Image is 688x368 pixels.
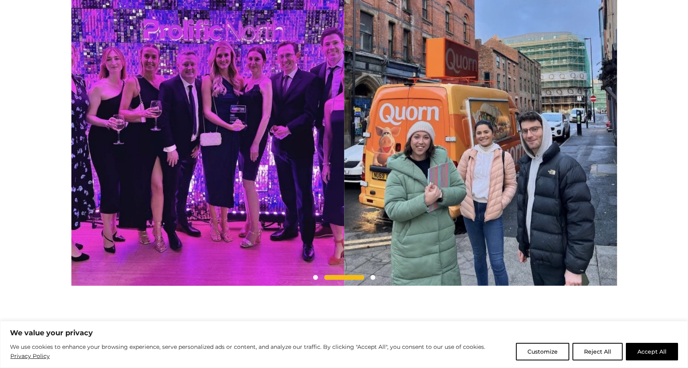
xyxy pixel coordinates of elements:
[626,343,678,360] button: Accept All
[10,328,678,338] p: We value your privacy
[10,342,510,361] p: We use cookies to enhance your browsing experience, serve personalized ads or content, and analyz...
[572,343,623,360] button: Reject All
[516,343,569,360] button: Customize
[10,351,50,361] a: Privacy Policy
